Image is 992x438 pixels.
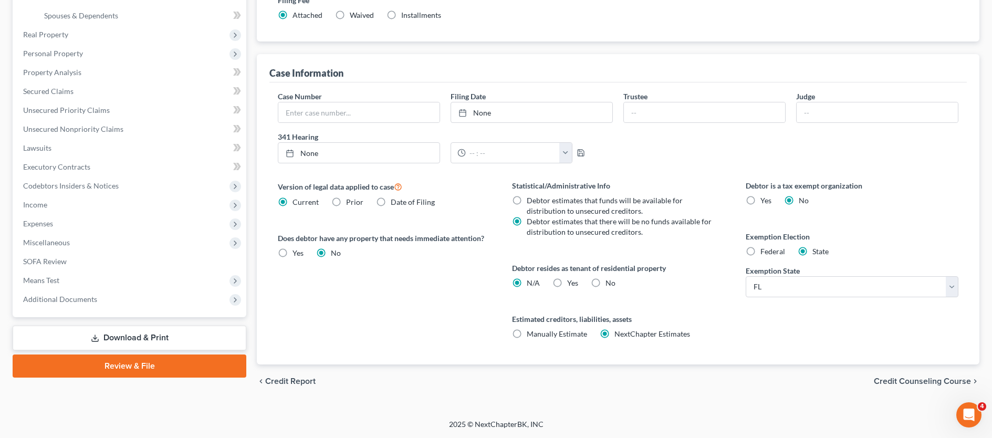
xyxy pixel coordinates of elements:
span: Current [293,197,319,206]
label: Statistical/Administrative Info [512,180,725,191]
span: Manually Estimate [527,329,587,338]
span: Federal [760,247,785,256]
span: 4 [978,402,986,411]
span: Unsecured Nonpriority Claims [23,124,123,133]
label: Does debtor have any property that needs immediate attention? [278,233,490,244]
i: chevron_left [257,377,265,385]
button: chevron_left Credit Report [257,377,316,385]
span: Attached [293,11,322,19]
span: State [812,247,829,256]
span: Date of Filing [391,197,435,206]
button: Credit Counseling Course chevron_right [874,377,979,385]
i: chevron_right [971,377,979,385]
input: -- : -- [466,143,560,163]
span: No [331,248,341,257]
span: Yes [567,278,578,287]
a: Spouses & Dependents [36,6,246,25]
a: Unsecured Priority Claims [15,101,246,120]
label: Estimated creditors, liabilities, assets [512,314,725,325]
a: Property Analysis [15,63,246,82]
a: Executory Contracts [15,158,246,176]
span: Lawsuits [23,143,51,152]
span: Real Property [23,30,68,39]
a: Review & File [13,354,246,378]
a: Download & Print [13,326,246,350]
span: Expenses [23,219,53,228]
span: Installments [401,11,441,19]
span: Property Analysis [23,68,81,77]
label: Case Number [278,91,322,102]
span: Miscellaneous [23,238,70,247]
label: Version of legal data applied to case [278,180,490,193]
label: Judge [796,91,815,102]
span: Means Test [23,276,59,285]
span: Debtor estimates that there will be no funds available for distribution to unsecured creditors. [527,217,712,236]
span: Executory Contracts [23,162,90,171]
a: None [451,102,612,122]
span: Yes [293,248,304,257]
span: Income [23,200,47,209]
span: Unsecured Priority Claims [23,106,110,114]
span: Additional Documents [23,295,97,304]
span: Yes [760,196,771,205]
input: -- [797,102,958,122]
iframe: Intercom live chat [956,402,981,427]
span: Codebtors Insiders & Notices [23,181,119,190]
a: None [278,143,440,163]
label: Exemption Election [746,231,958,242]
div: Case Information [269,67,343,79]
span: No [605,278,615,287]
a: Secured Claims [15,82,246,101]
label: 341 Hearing [273,131,618,142]
span: N/A [527,278,540,287]
span: NextChapter Estimates [614,329,690,338]
label: Filing Date [451,91,486,102]
a: Unsecured Nonpriority Claims [15,120,246,139]
span: Prior [346,197,363,206]
span: Secured Claims [23,87,74,96]
label: Debtor is a tax exempt organization [746,180,958,191]
div: 2025 © NextChapterBK, INC [197,419,796,438]
span: Waived [350,11,374,19]
span: Credit Report [265,377,316,385]
label: Trustee [623,91,648,102]
a: SOFA Review [15,252,246,271]
a: Lawsuits [15,139,246,158]
label: Exemption State [746,265,800,276]
span: Personal Property [23,49,83,58]
label: Debtor resides as tenant of residential property [512,263,725,274]
span: SOFA Review [23,257,67,266]
span: Spouses & Dependents [44,11,118,20]
input: Enter case number... [278,102,440,122]
span: Credit Counseling Course [874,377,971,385]
span: No [799,196,809,205]
span: Debtor estimates that funds will be available for distribution to unsecured creditors. [527,196,683,215]
input: -- [624,102,785,122]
